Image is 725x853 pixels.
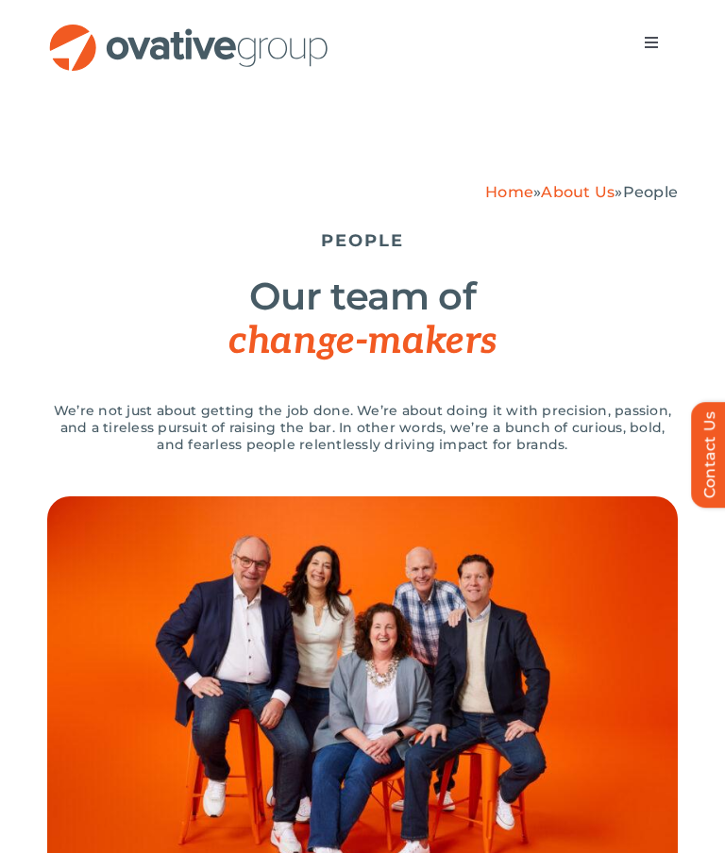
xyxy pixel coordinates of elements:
[228,319,496,364] span: change-makers
[625,24,678,61] nav: Menu
[47,275,678,363] h1: Our team of
[485,183,533,201] a: Home
[485,183,678,201] span: » »
[47,230,678,251] h5: PEOPLE
[47,22,330,40] a: OG_Full_horizontal_RGB
[47,402,678,453] p: We’re not just about getting the job done. We’re about doing it with precision, passion, and a ti...
[541,183,615,201] a: About Us
[623,183,678,201] span: People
